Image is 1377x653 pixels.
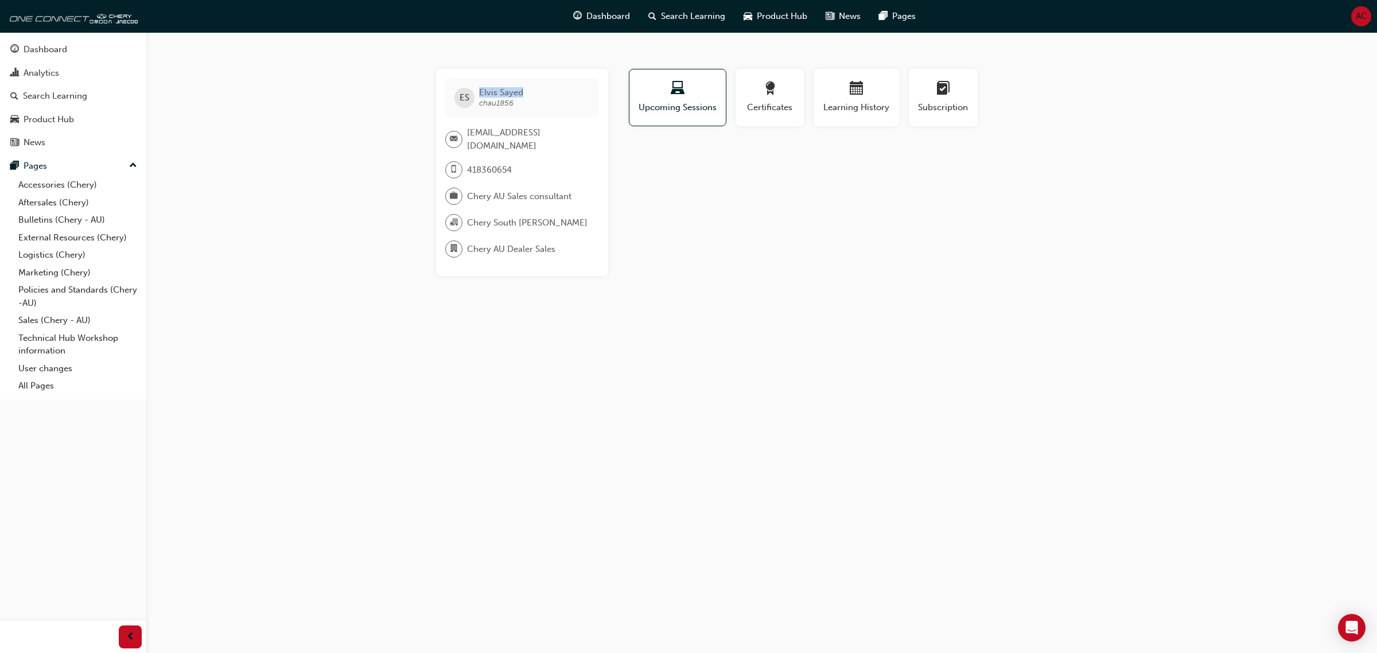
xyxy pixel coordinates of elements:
[917,101,969,114] span: Subscription
[564,5,639,28] a: guage-iconDashboard
[450,189,458,204] span: briefcase-icon
[671,81,684,97] span: laptop-icon
[639,5,734,28] a: search-iconSearch Learning
[850,81,863,97] span: calendar-icon
[573,9,582,24] span: guage-icon
[586,10,630,23] span: Dashboard
[10,161,19,172] span: pages-icon
[14,264,142,282] a: Marketing (Chery)
[648,9,656,24] span: search-icon
[1338,614,1366,642] div: Open Intercom Messenger
[14,377,142,395] a: All Pages
[629,69,726,126] button: Upcoming Sessions
[814,69,900,126] button: Learning History
[839,10,861,23] span: News
[129,158,137,173] span: up-icon
[467,243,555,256] span: Chery AU Dealer Sales
[5,85,142,107] a: Search Learning
[14,194,142,212] a: Aftersales (Chery)
[763,81,777,97] span: award-icon
[5,37,142,156] button: DashboardAnalyticsSearch LearningProduct HubNews
[24,43,67,56] div: Dashboard
[1351,6,1371,26] button: AC
[14,211,142,229] a: Bulletins (Chery - AU)
[5,39,142,60] a: Dashboard
[467,164,512,177] span: 418360654
[467,126,590,152] span: [EMAIL_ADDRESS][DOMAIN_NAME]
[460,91,469,104] span: ES
[24,67,59,80] div: Analytics
[638,101,717,114] span: Upcoming Sessions
[826,9,834,24] span: news-icon
[14,176,142,194] a: Accessories (Chery)
[14,329,142,360] a: Technical Hub Workshop information
[24,160,47,173] div: Pages
[479,98,514,108] span: chau1856
[822,101,891,114] span: Learning History
[892,10,916,23] span: Pages
[479,87,523,98] span: Elvis Sayed
[5,132,142,153] a: News
[5,156,142,177] button: Pages
[10,68,19,79] span: chart-icon
[450,132,458,147] span: email-icon
[14,246,142,264] a: Logistics (Chery)
[14,360,142,378] a: User changes
[744,9,752,24] span: car-icon
[10,91,18,102] span: search-icon
[6,5,138,28] img: oneconnect
[450,215,458,230] span: organisation-icon
[467,216,588,230] span: Chery South [PERSON_NAME]
[24,113,74,126] div: Product Hub
[757,10,807,23] span: Product Hub
[10,115,19,125] span: car-icon
[661,10,725,23] span: Search Learning
[744,101,796,114] span: Certificates
[14,229,142,247] a: External Resources (Chery)
[870,5,925,28] a: pages-iconPages
[467,190,571,203] span: Chery AU Sales consultant
[450,242,458,256] span: department-icon
[816,5,870,28] a: news-iconNews
[5,109,142,130] a: Product Hub
[24,136,45,149] div: News
[936,81,950,97] span: learningplan-icon
[10,45,19,55] span: guage-icon
[126,630,135,644] span: prev-icon
[734,5,816,28] a: car-iconProduct Hub
[5,63,142,84] a: Analytics
[10,138,19,148] span: news-icon
[14,281,142,312] a: Policies and Standards (Chery -AU)
[1356,10,1367,23] span: AC
[23,90,87,103] div: Search Learning
[879,9,888,24] span: pages-icon
[736,69,804,126] button: Certificates
[909,69,978,126] button: Subscription
[450,162,458,177] span: mobile-icon
[14,312,142,329] a: Sales (Chery - AU)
